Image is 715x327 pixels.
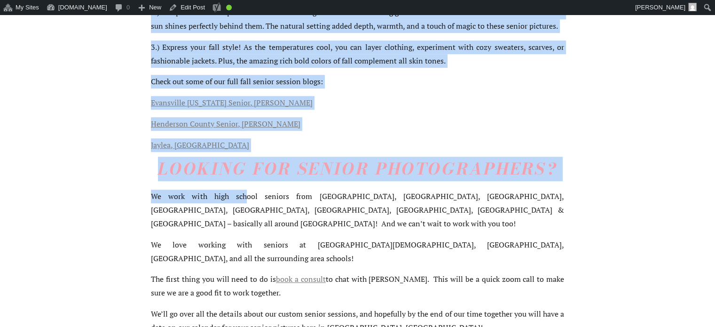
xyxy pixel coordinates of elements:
div: Keywords by Traffic [104,56,158,62]
img: tab_keywords_by_traffic_grey.svg [94,55,101,62]
img: tab_domain_overview_orange.svg [25,55,33,62]
h2: Looking For Senior Photographers? [151,160,564,179]
p: 3.) Express your fall style! As the temperatures cool, you can layer clothing, experiment with co... [151,40,564,68]
div: Good [226,5,232,10]
a: Evansville [US_STATE] Senior, [PERSON_NAME] [151,97,313,108]
div: Domain Overview [36,56,84,62]
img: website_grey.svg [15,24,23,32]
span: [PERSON_NAME] [635,4,685,11]
p: Check out some of our full fall senior session blogs: [151,75,564,88]
a: Jaylea, [GEOGRAPHIC_DATA] [151,140,249,150]
div: v 4.0.25 [26,15,46,23]
p: We work with high school seniors from [GEOGRAPHIC_DATA], [GEOGRAPHIC_DATA], [GEOGRAPHIC_DATA], [G... [151,190,564,230]
img: logo_orange.svg [15,15,23,23]
p: The first thing you will need to do is to chat with [PERSON_NAME]. This will be a quick zoom call... [151,272,564,300]
a: Henderson County Senior, [PERSON_NAME] [151,119,300,129]
p: 2.) The perfect backdrop! I took our model team girls down this amazing gravel road where the tre... [151,6,564,33]
a: book a consult [276,274,326,284]
p: We love working with seniors at [GEOGRAPHIC_DATA][DEMOGRAPHIC_DATA], [GEOGRAPHIC_DATA], [GEOGRAPH... [151,238,564,265]
div: Domain: [DOMAIN_NAME] [24,24,103,32]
